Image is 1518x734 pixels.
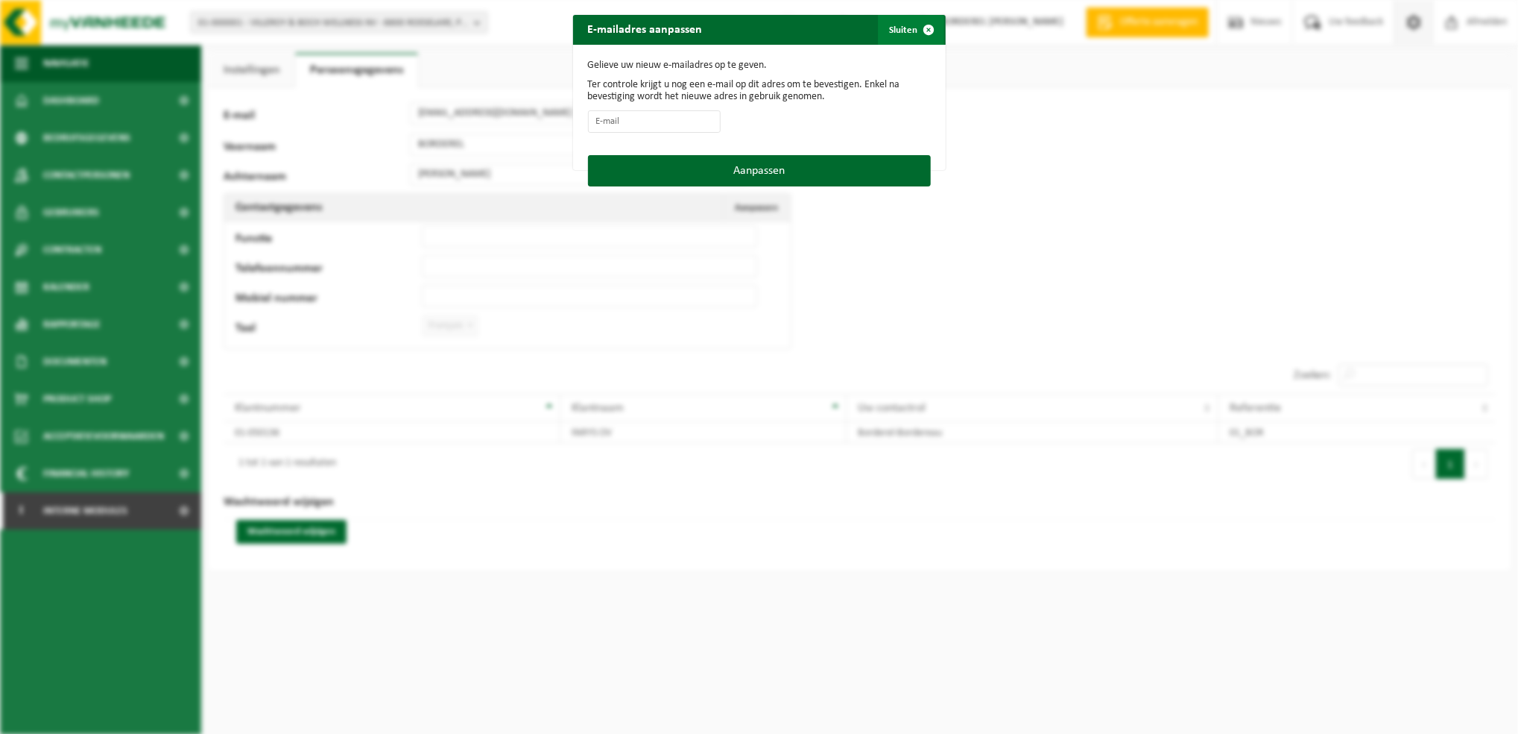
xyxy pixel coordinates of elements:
[573,15,718,43] h2: E-mailadres aanpassen
[878,15,944,45] button: Sluiten
[588,155,931,186] button: Aanpassen
[588,79,931,103] p: Ter controle krijgt u nog een e-mail op dit adres om te bevestigen. Enkel na bevestiging wordt he...
[588,110,721,133] input: E-mail
[588,60,931,72] p: Gelieve uw nieuw e-mailadres op te geven.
